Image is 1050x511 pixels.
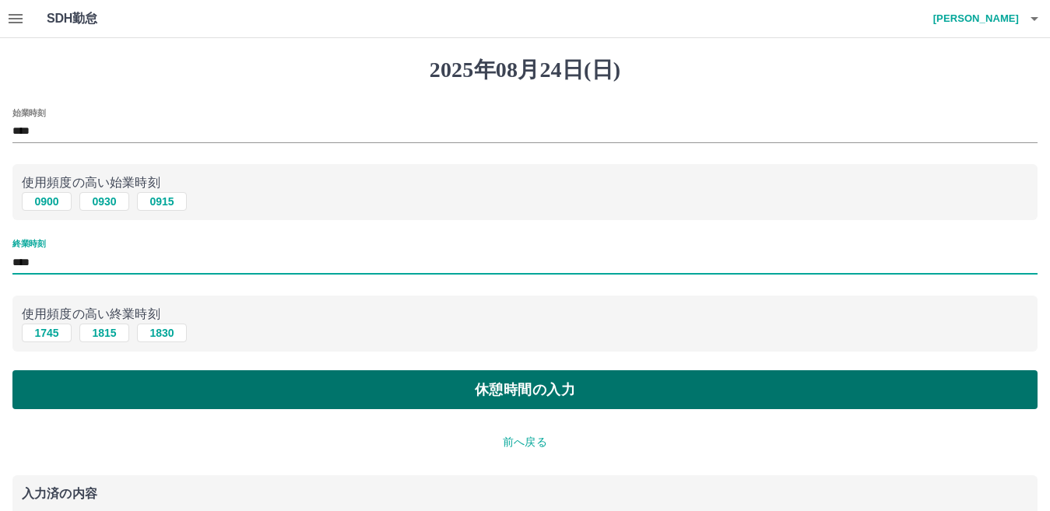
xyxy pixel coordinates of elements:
label: 始業時刻 [12,107,45,118]
button: 1830 [137,324,187,342]
button: 0915 [137,192,187,211]
button: 0900 [22,192,72,211]
p: 入力済の内容 [22,488,1028,500]
h1: 2025年08月24日(日) [12,57,1038,83]
label: 終業時刻 [12,238,45,250]
p: 使用頻度の高い始業時刻 [22,173,1028,192]
button: 1815 [79,324,129,342]
button: 休憩時間の入力 [12,370,1038,409]
p: 使用頻度の高い終業時刻 [22,305,1028,324]
button: 1745 [22,324,72,342]
p: 前へ戻る [12,434,1038,450]
button: 0930 [79,192,129,211]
